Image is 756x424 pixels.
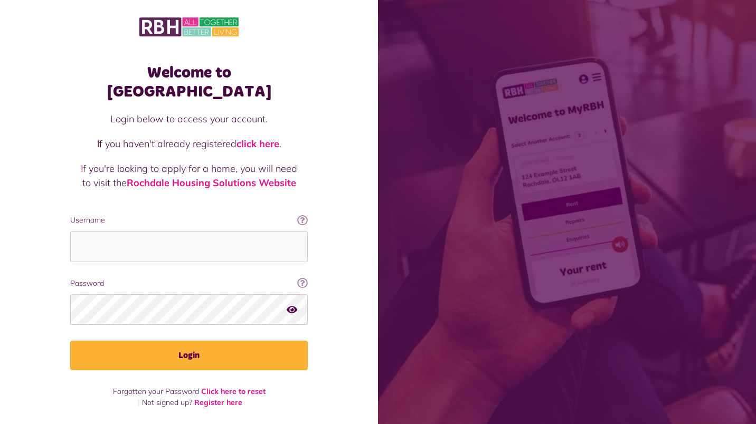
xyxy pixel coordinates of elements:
[194,398,242,407] a: Register here
[81,112,297,126] p: Login below to access your account.
[70,63,308,101] h1: Welcome to [GEOGRAPHIC_DATA]
[139,16,239,38] img: MyRBH
[201,387,266,396] a: Click here to reset
[70,278,308,289] label: Password
[70,215,308,226] label: Username
[81,161,297,190] p: If you're looking to apply for a home, you will need to visit the
[70,341,308,370] button: Login
[237,138,279,150] a: click here
[142,398,192,407] span: Not signed up?
[127,177,296,189] a: Rochdale Housing Solutions Website
[113,387,199,396] span: Forgotten your Password
[81,137,297,151] p: If you haven't already registered .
